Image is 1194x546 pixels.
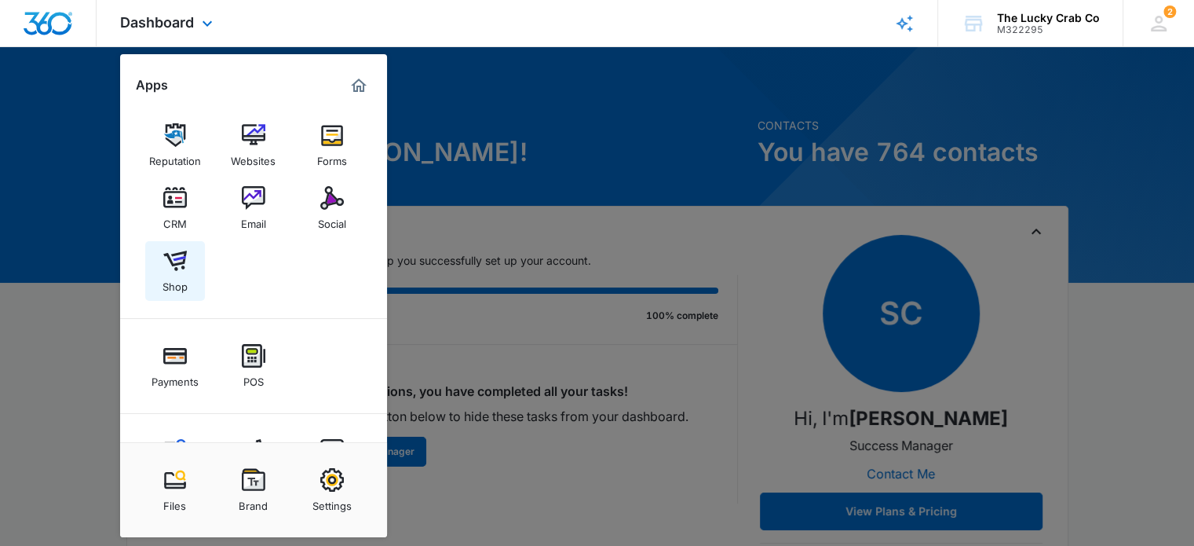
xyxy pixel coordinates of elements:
div: CRM [163,210,187,230]
div: POS [243,368,264,388]
a: Brand [224,460,283,520]
div: Reputation [149,147,201,167]
div: Brand [239,492,268,512]
a: CRM [145,178,205,238]
a: Settings [302,460,362,520]
a: Files [145,460,205,520]
div: Files [163,492,186,512]
div: Email [241,210,266,230]
h2: Apps [136,78,168,93]
div: Settings [312,492,352,512]
a: Forms [302,115,362,175]
div: Websites [231,147,276,167]
div: Shop [162,273,188,293]
a: Ads [224,431,283,491]
a: Payments [145,336,205,396]
a: Intelligence [302,431,362,491]
a: Shop [145,241,205,301]
div: account name [997,12,1100,24]
div: Forms [317,147,347,167]
div: Social [318,210,346,230]
div: account id [997,24,1100,35]
span: 2 [1163,5,1176,18]
div: notifications count [1163,5,1176,18]
a: Email [224,178,283,238]
a: Marketing 360® Dashboard [346,73,371,98]
span: Dashboard [120,14,194,31]
a: Content [145,431,205,491]
a: Social [302,178,362,238]
a: Reputation [145,115,205,175]
a: POS [224,336,283,396]
a: Websites [224,115,283,175]
div: Payments [152,368,199,388]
